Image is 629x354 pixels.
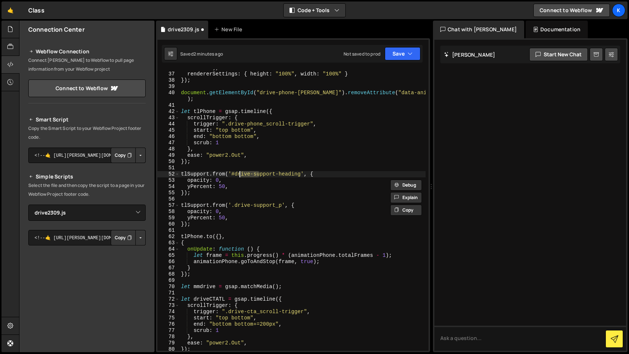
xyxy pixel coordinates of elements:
div: 72 [157,296,180,302]
div: 65 [157,252,180,259]
div: 77 [157,328,180,334]
div: 37 [157,71,180,77]
button: Save [385,47,420,60]
div: 51 [157,165,180,171]
div: 40 [157,90,180,102]
div: New File [214,26,245,33]
button: Code + Tools [284,4,345,17]
div: 61 [157,227,180,234]
p: Connect [PERSON_NAME] to Webflow to pull page information from your Webflow project [28,56,146,74]
button: Copy [111,148,136,163]
div: 67 [157,265,180,271]
div: 54 [157,184,180,190]
div: 75 [157,315,180,321]
div: Button group with nested dropdown [111,230,146,245]
p: Copy the Smart Script to your Webflow Project footer code. [28,124,146,142]
div: 56 [157,196,180,202]
div: Class [28,6,45,15]
div: 80 [157,346,180,353]
div: 60 [157,221,180,227]
div: 50 [157,159,180,165]
h2: Connection Center [28,25,85,33]
iframe: YouTube video player [28,258,146,324]
div: 79 [157,340,180,346]
a: 🤙 [1,1,19,19]
div: Saved [180,51,223,57]
div: 73 [157,302,180,309]
h2: Webflow Connection [28,47,146,56]
a: K [612,4,625,17]
button: Debug [390,180,422,191]
textarea: <!--🤙 [URL][PERSON_NAME][DOMAIN_NAME]> <script>document.addEventListener("DOMContentLoaded", func... [28,230,146,245]
div: 57 [157,202,180,209]
button: Copy [390,205,422,216]
div: 68 [157,271,180,277]
div: 38 [157,77,180,84]
div: 58 [157,209,180,215]
div: 55 [157,190,180,196]
div: 53 [157,177,180,184]
div: 66 [157,259,180,265]
div: Not saved to prod [344,51,380,57]
div: 41 [157,102,180,109]
div: 43 [157,115,180,121]
div: drive2309.js [168,26,199,33]
button: Start new chat [529,48,588,61]
div: 52 [157,171,180,177]
div: 76 [157,321,180,328]
div: 44 [157,121,180,127]
div: 59 [157,215,180,221]
div: 64 [157,246,180,252]
div: Button group with nested dropdown [111,148,146,163]
div: Chat with [PERSON_NAME] [433,21,524,38]
div: 71 [157,290,180,296]
div: 2 minutes ago [193,51,223,57]
a: Connect to Webflow [28,79,146,97]
h2: [PERSON_NAME] [444,51,495,58]
div: 69 [157,277,180,284]
button: Explain [390,192,422,203]
div: 49 [157,152,180,159]
div: 47 [157,140,180,146]
div: 39 [157,84,180,90]
h2: Simple Scripts [28,172,146,181]
div: 70 [157,284,180,290]
p: Select the file and then copy the script to a page in your Webflow Project footer code. [28,181,146,199]
div: Documentation [526,21,588,38]
h2: Smart Script [28,115,146,124]
button: Copy [111,230,136,245]
div: 62 [157,234,180,240]
div: 78 [157,334,180,340]
div: 63 [157,240,180,246]
div: 45 [157,127,180,134]
div: 48 [157,146,180,152]
a: Connect to Webflow [533,4,610,17]
div: 46 [157,134,180,140]
textarea: <!--🤙 [URL][PERSON_NAME][DOMAIN_NAME]> <script>document.addEventListener("DOMContentLoaded", func... [28,148,146,163]
div: 42 [157,109,180,115]
div: 74 [157,309,180,315]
